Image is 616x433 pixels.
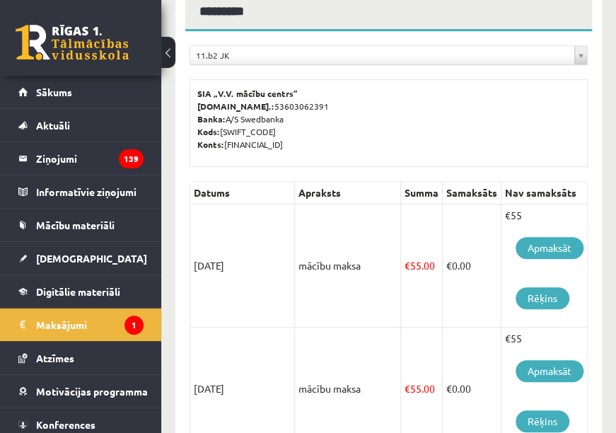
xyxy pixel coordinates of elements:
[18,209,144,241] a: Mācību materiāli
[501,182,588,204] th: Nav samaksāts
[18,76,144,108] a: Sākums
[18,142,144,175] a: Ziņojumi139
[197,113,226,125] b: Banka:
[295,204,401,328] td: mācību maksa
[401,204,443,328] td: 55.00
[197,126,220,137] b: Kods:
[18,175,144,208] a: Informatīvie ziņojumi
[501,204,588,328] td: €55
[18,242,144,275] a: [DEMOGRAPHIC_DATA]
[36,142,144,175] legend: Ziņojumi
[516,287,569,309] a: Rēķins
[295,182,401,204] th: Apraksts
[197,100,274,112] b: [DOMAIN_NAME].:
[405,259,410,272] span: €
[36,385,148,398] span: Motivācijas programma
[197,87,580,151] p: 53603062391 A/S Swedbanka [SWIFT_CODE] [FINANCIAL_ID]
[18,308,144,341] a: Maksājumi1
[119,149,144,168] i: 139
[124,316,144,335] i: 1
[197,88,298,99] b: SIA „V.V. mācību centrs”
[36,119,70,132] span: Aktuāli
[516,237,583,259] a: Apmaksāt
[18,342,144,374] a: Atzīmes
[190,182,295,204] th: Datums
[516,410,569,432] a: Rēķins
[36,418,95,431] span: Konferences
[36,86,72,98] span: Sākums
[196,46,569,64] span: 11.b2 JK
[36,285,120,298] span: Digitālie materiāli
[516,360,583,382] a: Apmaksāt
[18,275,144,308] a: Digitālie materiāli
[18,375,144,408] a: Motivācijas programma
[36,252,147,265] span: [DEMOGRAPHIC_DATA]
[18,109,144,142] a: Aktuāli
[443,182,501,204] th: Samaksāts
[443,204,501,328] td: 0.00
[197,139,224,150] b: Konts:
[16,25,129,60] a: Rīgas 1. Tālmācības vidusskola
[36,308,144,341] legend: Maksājumi
[446,382,452,395] span: €
[190,46,587,64] a: 11.b2 JK
[401,182,443,204] th: Summa
[446,259,452,272] span: €
[405,382,410,395] span: €
[36,175,144,208] legend: Informatīvie ziņojumi
[36,219,115,231] span: Mācību materiāli
[190,204,295,328] td: [DATE]
[36,352,74,364] span: Atzīmes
